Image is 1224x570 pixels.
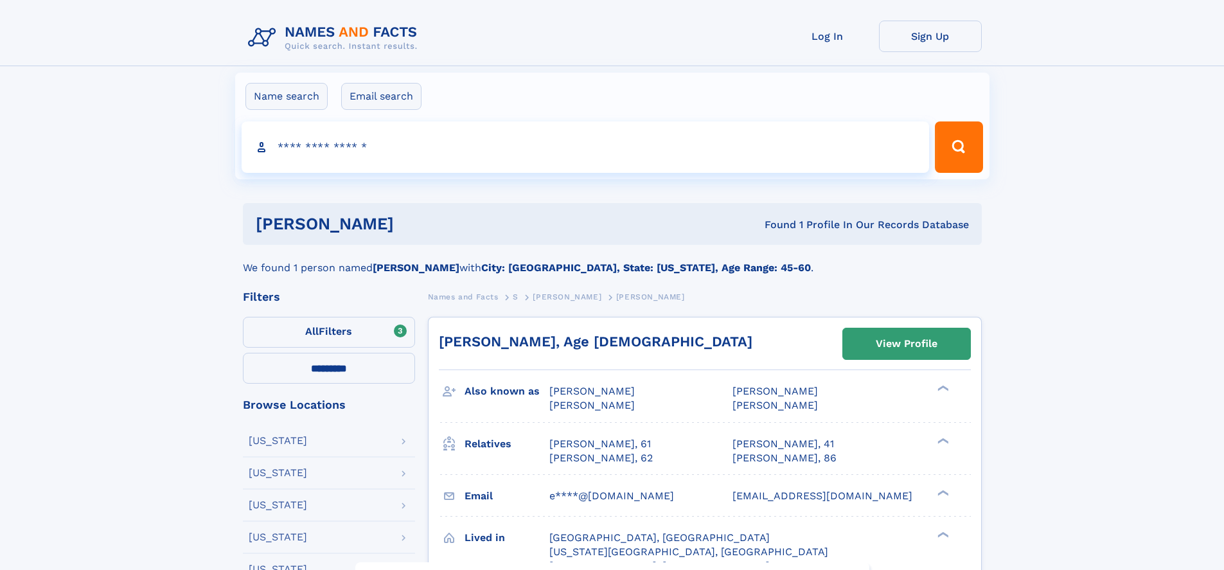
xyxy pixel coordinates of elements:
[934,436,950,445] div: ❯
[465,485,549,507] h3: Email
[732,490,912,502] span: [EMAIL_ADDRESS][DOMAIN_NAME]
[242,121,930,173] input: search input
[465,433,549,455] h3: Relatives
[732,437,834,451] a: [PERSON_NAME], 41
[533,289,601,305] a: [PERSON_NAME]
[243,317,415,348] label: Filters
[533,292,601,301] span: [PERSON_NAME]
[249,500,307,510] div: [US_STATE]
[249,436,307,446] div: [US_STATE]
[616,292,685,301] span: [PERSON_NAME]
[579,218,969,232] div: Found 1 Profile In Our Records Database
[879,21,982,52] a: Sign Up
[549,546,828,558] span: [US_STATE][GEOGRAPHIC_DATA], [GEOGRAPHIC_DATA]
[256,216,580,232] h1: [PERSON_NAME]
[373,262,459,274] b: [PERSON_NAME]
[549,451,653,465] a: [PERSON_NAME], 62
[249,532,307,542] div: [US_STATE]
[732,451,837,465] a: [PERSON_NAME], 86
[439,334,752,350] a: [PERSON_NAME], Age [DEMOGRAPHIC_DATA]
[549,385,635,397] span: [PERSON_NAME]
[934,530,950,539] div: ❯
[732,385,818,397] span: [PERSON_NAME]
[934,488,950,497] div: ❯
[243,245,982,276] div: We found 1 person named with .
[935,121,982,173] button: Search Button
[776,21,879,52] a: Log In
[245,83,328,110] label: Name search
[243,399,415,411] div: Browse Locations
[876,329,937,359] div: View Profile
[549,399,635,411] span: [PERSON_NAME]
[732,399,818,411] span: [PERSON_NAME]
[513,289,519,305] a: S
[249,468,307,478] div: [US_STATE]
[243,291,415,303] div: Filters
[513,292,519,301] span: S
[549,437,651,451] a: [PERSON_NAME], 61
[465,380,549,402] h3: Also known as
[934,384,950,393] div: ❯
[341,83,421,110] label: Email search
[465,527,549,549] h3: Lived in
[549,531,770,544] span: [GEOGRAPHIC_DATA], [GEOGRAPHIC_DATA]
[428,289,499,305] a: Names and Facts
[843,328,970,359] a: View Profile
[305,325,319,337] span: All
[481,262,811,274] b: City: [GEOGRAPHIC_DATA], State: [US_STATE], Age Range: 45-60
[243,21,428,55] img: Logo Names and Facts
